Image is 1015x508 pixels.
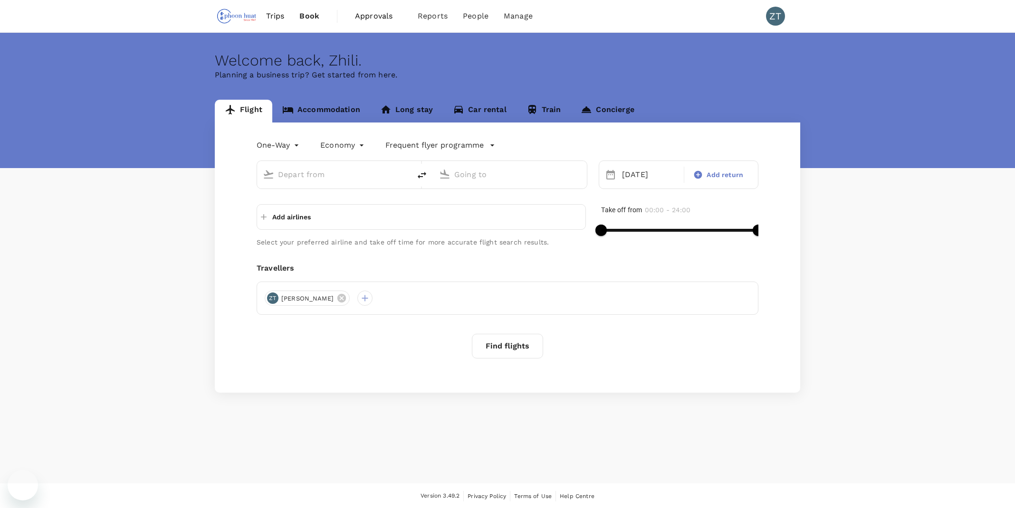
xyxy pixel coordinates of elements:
[645,206,690,214] span: 00:00 - 24:00
[299,10,319,22] span: Book
[215,100,272,122] a: Flight
[421,491,460,501] span: Version 3.49.2
[707,170,743,180] span: Add return
[257,263,758,274] div: Travellers
[517,100,571,122] a: Train
[8,470,38,500] iframe: Button to launch messaging window
[618,165,682,184] div: [DATE]
[560,493,594,499] span: Help Centre
[571,100,644,122] a: Concierge
[215,6,259,27] img: Phoon Huat PTE. LTD.
[560,491,594,501] a: Help Centre
[514,491,552,501] a: Terms of Use
[355,10,402,22] span: Approvals
[276,294,339,303] span: [PERSON_NAME]
[454,167,567,182] input: Going to
[370,100,443,122] a: Long stay
[504,10,533,22] span: Manage
[320,138,366,153] div: Economy
[215,69,800,81] p: Planning a business trip? Get started from here.
[418,10,448,22] span: Reports
[601,206,642,214] span: Take off from
[385,140,495,151] button: Frequent flyer programme
[766,7,785,26] div: ZT
[272,212,311,222] p: Add airlines
[443,100,517,122] a: Car rental
[468,493,506,499] span: Privacy Policy
[463,10,488,22] span: People
[272,100,370,122] a: Accommodation
[278,167,391,182] input: Depart from
[266,10,285,22] span: Trips
[257,138,301,153] div: One-Way
[385,140,484,151] p: Frequent flyer programme
[468,491,506,501] a: Privacy Policy
[261,208,311,226] button: Add airlines
[267,292,278,304] div: ZT
[580,173,582,175] button: Open
[257,237,586,247] p: Select your preferred airline and take off time for more accurate flight search results.
[472,334,543,358] button: Find flights
[265,291,350,306] div: ZT[PERSON_NAME]
[215,52,800,69] div: Welcome back , Zhili .
[514,493,552,499] span: Terms of Use
[404,173,406,175] button: Open
[411,164,433,187] button: delete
